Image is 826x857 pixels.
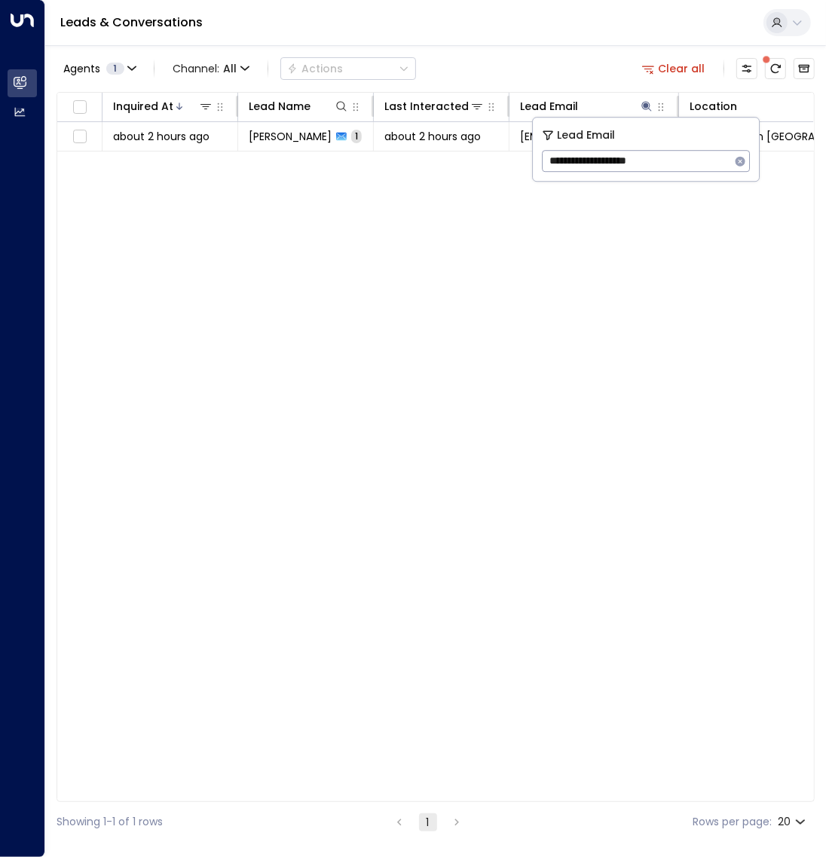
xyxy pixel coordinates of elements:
[390,813,467,831] nav: pagination navigation
[520,129,668,144] span: hawonydoru@gmail.com
[223,63,237,75] span: All
[167,58,255,79] span: Channel:
[280,57,416,80] button: Actions
[70,127,89,146] span: Toggle select row
[57,58,142,79] button: Agents1
[557,127,615,144] span: Lead Email
[113,97,213,115] div: Inquired At
[765,58,786,79] span: There are new threads available. Refresh the grid to view the latest updates.
[113,129,210,144] span: about 2 hours ago
[520,97,578,115] div: Lead Email
[384,97,485,115] div: Last Interacted
[351,130,362,142] span: 1
[70,98,89,117] span: Toggle select all
[280,57,416,80] div: Button group with a nested menu
[106,63,124,75] span: 1
[57,814,163,830] div: Showing 1-1 of 1 rows
[60,14,203,31] a: Leads & Conversations
[690,97,737,115] div: Location
[794,58,815,79] button: Archived Leads
[778,811,809,833] div: 20
[249,129,332,144] span: Sloane Daniel
[520,97,654,115] div: Lead Email
[287,62,343,75] div: Actions
[249,97,349,115] div: Lead Name
[693,814,772,830] label: Rows per page:
[63,63,100,74] span: Agents
[249,97,311,115] div: Lead Name
[736,58,757,79] button: Customize
[113,97,173,115] div: Inquired At
[636,58,711,79] button: Clear all
[384,129,481,144] span: about 2 hours ago
[384,97,469,115] div: Last Interacted
[167,58,255,79] button: Channel:All
[419,813,437,831] button: page 1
